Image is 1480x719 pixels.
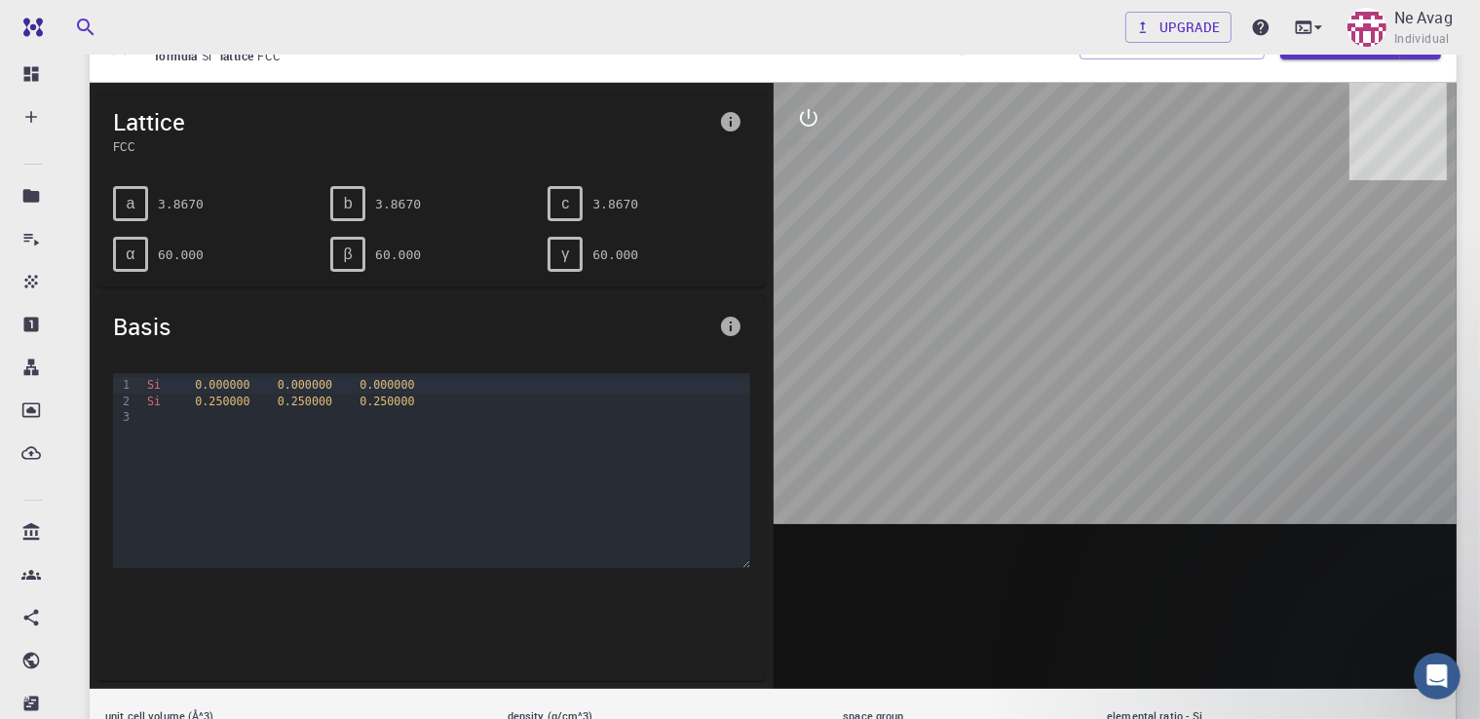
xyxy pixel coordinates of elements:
[113,311,711,342] span: Basis
[57,313,58,336] p: Properties
[113,394,133,409] div: 2
[147,378,161,392] span: Si
[57,563,58,587] p: Accounts
[57,227,58,250] p: Jobs
[220,48,258,63] span: lattice
[1347,8,1386,47] img: Ne Avag
[375,238,421,272] pre: 60.000
[1414,653,1461,700] iframe: Intercom live chat
[57,606,58,629] p: Shared with me
[195,378,249,392] span: 0.000000
[16,18,43,37] img: logo
[126,246,134,263] span: α
[57,62,58,86] p: Dashboard
[158,187,204,221] pre: 3.8670
[1394,29,1450,49] span: Individual
[57,184,58,208] p: Projects
[113,106,711,137] span: Lattice
[278,395,332,408] span: 0.250000
[375,187,421,221] pre: 3.8670
[57,649,58,672] p: Shared publicly
[57,441,58,465] p: External Uploads
[360,378,414,392] span: 0.000000
[202,48,220,63] span: Si
[257,48,288,63] span: FCC
[57,270,58,293] p: Materials
[561,246,569,263] span: γ
[57,398,58,422] p: Dropbox
[155,48,202,63] span: formula
[592,238,638,272] pre: 60.000
[561,195,569,212] span: c
[592,187,638,221] pre: 3.8670
[1394,6,1453,29] p: Ne Avag
[113,409,133,425] div: 3
[278,378,332,392] span: 0.000000
[195,395,249,408] span: 0.250000
[147,395,161,408] span: Si
[711,102,750,141] button: info
[711,307,750,346] button: info
[344,195,353,212] span: b
[360,395,414,408] span: 0.250000
[39,14,109,31] span: Support
[113,137,711,155] span: FCC
[57,356,58,379] p: Workflows
[127,195,135,212] span: a
[57,692,58,715] p: Shared externally
[113,377,133,393] div: 1
[1125,12,1232,43] a: Upgrade
[344,246,353,263] span: β
[158,238,204,272] pre: 60.000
